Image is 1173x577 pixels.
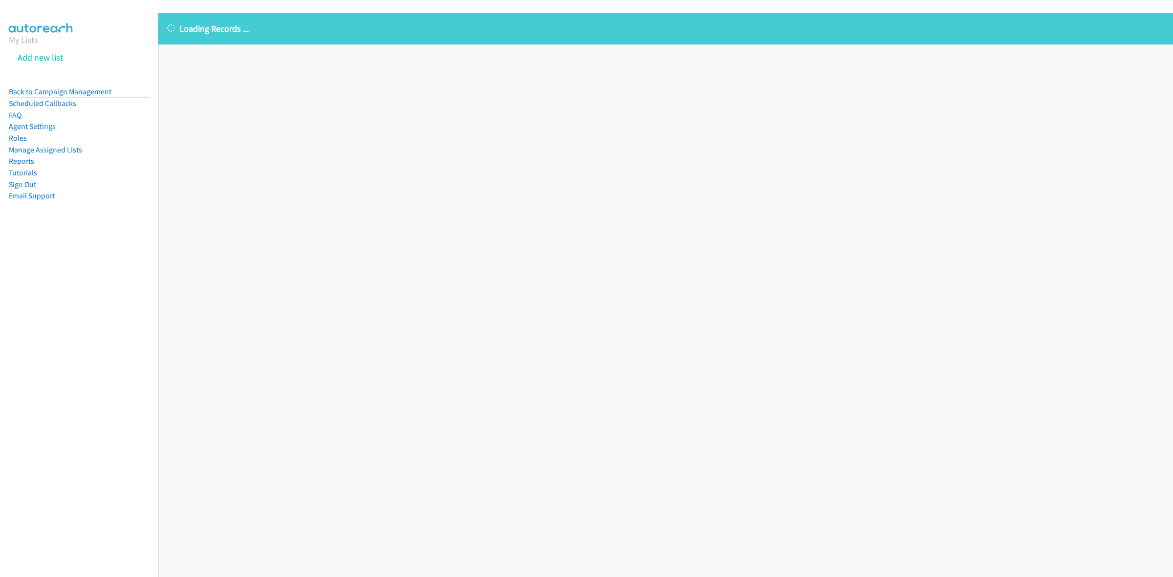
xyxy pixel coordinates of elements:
a: Add new list [18,52,63,63]
a: Reports [9,156,34,166]
a: Scheduled Callbacks [9,99,76,108]
a: FAQ [9,110,22,120]
p: Loading Records ... [167,22,1164,35]
a: Sign Out [9,180,36,189]
a: My Lists [9,34,38,45]
a: Agent Settings [9,122,56,131]
a: Email Support [9,191,55,200]
a: Back to Campaign Management [9,87,111,96]
a: Roles [9,133,27,143]
a: Manage Assigned Lists [9,145,82,154]
a: Tutorials [9,168,37,177]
